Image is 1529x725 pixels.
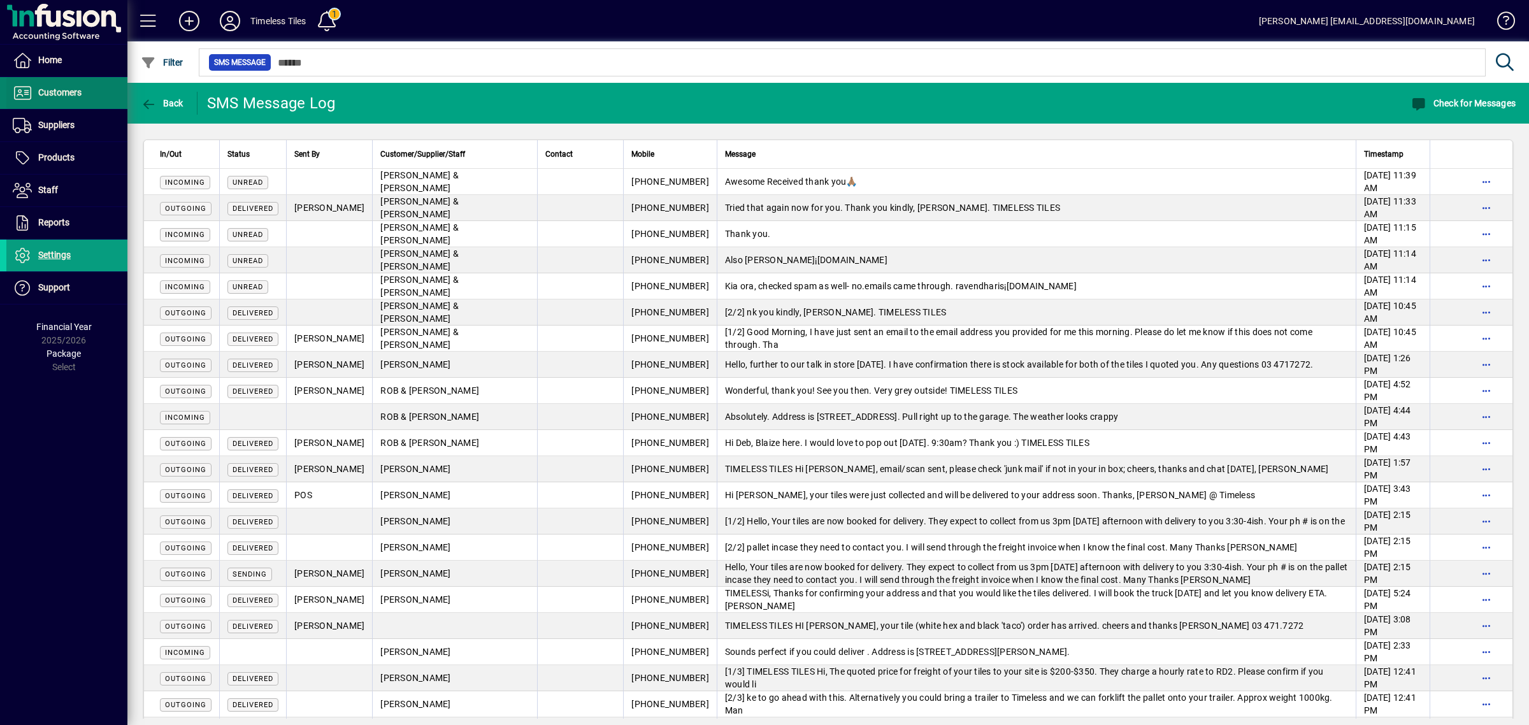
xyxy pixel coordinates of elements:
[207,93,336,113] div: SMS Message Log
[214,56,266,69] span: SMS Message
[6,272,127,304] a: Support
[717,299,1356,326] td: [2/2] nk you kindly, [PERSON_NAME]. TIMELESS TILES
[38,152,75,162] span: Products
[1356,247,1430,273] td: [DATE] 11:14 AM
[233,387,273,396] span: Delivered
[380,464,450,474] span: [PERSON_NAME]
[250,11,306,31] div: Timeless Tiles
[38,55,62,65] span: Home
[1356,273,1430,299] td: [DATE] 11:14 AM
[36,322,92,332] span: Financial Year
[1476,276,1497,296] button: More options
[545,147,573,161] span: Contact
[1476,197,1497,218] button: More options
[717,482,1356,508] td: Hi [PERSON_NAME], your tiles were just collected and will be delivered to your address soon. Than...
[165,492,206,500] span: OUTGOING
[631,176,709,187] span: [PHONE_NUMBER]
[1476,642,1497,662] button: More options
[233,440,273,448] span: Delivered
[631,621,709,631] span: [PHONE_NUMBER]
[380,490,450,500] span: [PERSON_NAME]
[1476,302,1497,322] button: More options
[1476,354,1497,375] button: More options
[631,542,709,552] span: [PHONE_NUMBER]
[1476,433,1497,453] button: More options
[38,282,70,292] span: Support
[1356,195,1430,221] td: [DATE] 11:33 AM
[631,203,709,213] span: [PHONE_NUMBER]
[1364,147,1403,161] span: Timestamp
[631,307,709,317] span: [PHONE_NUMBER]
[631,255,709,265] span: [PHONE_NUMBER]
[1356,691,1430,717] td: [DATE] 12:41 PM
[38,185,58,195] span: Staff
[38,250,71,260] span: Settings
[233,257,263,265] span: Unread
[380,275,459,298] span: [PERSON_NAME] & [PERSON_NAME]
[294,147,320,161] span: Sent By
[1364,147,1422,161] div: Timestamp
[717,456,1356,482] td: TIMELESS TILES Hi [PERSON_NAME], email/scan sent, please check 'junk mail' if not in your in box;...
[1356,169,1430,195] td: [DATE] 11:39 AM
[233,231,263,239] span: Unread
[717,352,1356,378] td: Hello, further to our talk in store [DATE]. I have confirmation there is stock available for both...
[717,535,1356,561] td: [2/2] pallet incase they need to contact you. I will send through the freight invoice when I know...
[1356,456,1430,482] td: [DATE] 1:57 PM
[38,87,82,97] span: Customers
[717,404,1356,430] td: Absolutely. Address is [STREET_ADDRESS]. Pull right up to the garage. The weather looks crappy
[631,147,654,161] span: Mobile
[1476,511,1497,531] button: More options
[294,490,312,500] span: POS
[1356,352,1430,378] td: [DATE] 1:26 PM
[6,175,127,206] a: Staff
[1356,378,1430,404] td: [DATE] 4:52 PM
[227,147,250,161] span: Status
[233,675,273,683] span: Delivered
[1411,98,1516,108] span: Check for Messages
[380,147,465,161] span: Customer/Supplier/Staff
[717,639,1356,665] td: Sounds perfect if you could deliver . Address is [STREET_ADDRESS][PERSON_NAME].
[294,621,364,631] span: [PERSON_NAME]
[1476,668,1497,688] button: More options
[165,309,206,317] span: OUTGOING
[294,438,364,448] span: [PERSON_NAME]
[717,508,1356,535] td: [1/2] Hello, Your tiles are now booked for delivery. They expect to collect from us 3pm [DATE] af...
[631,699,709,709] span: [PHONE_NUMBER]
[1356,613,1430,639] td: [DATE] 3:08 PM
[717,691,1356,717] td: [2/3] ke to go ahead with this. Alternatively you could bring a trailer to Timeless and we can fo...
[380,385,479,396] span: ROB & [PERSON_NAME]
[380,438,479,448] span: ROB & [PERSON_NAME]
[233,492,273,500] span: Delivered
[138,51,187,74] button: Filter
[165,361,206,370] span: OUTGOING
[717,221,1356,247] td: Thank you.
[233,335,273,343] span: Delivered
[165,649,205,657] span: INCOMING
[165,701,206,709] span: OUTGOING
[127,92,197,115] app-page-header-button: Back
[165,570,206,578] span: OUTGOING
[6,110,127,141] a: Suppliers
[294,464,364,474] span: [PERSON_NAME]
[294,359,364,370] span: [PERSON_NAME]
[233,544,273,552] span: Delivered
[717,430,1356,456] td: Hi Deb, Blaize here. I would love to pop out [DATE]. 9:30am? Thank you :) TIMELESS TILES
[165,387,206,396] span: OUTGOING
[165,205,206,213] span: OUTGOING
[1476,485,1497,505] button: More options
[380,301,459,324] span: [PERSON_NAME] & [PERSON_NAME]
[47,348,81,359] span: Package
[631,673,709,683] span: [PHONE_NUMBER]
[631,516,709,526] span: [PHONE_NUMBER]
[165,544,206,552] span: OUTGOING
[233,178,263,187] span: Unread
[210,10,250,32] button: Profile
[233,309,273,317] span: Delivered
[717,247,1356,273] td: Also [PERSON_NAME]¡[DOMAIN_NAME]
[380,673,450,683] span: [PERSON_NAME]
[631,281,709,291] span: [PHONE_NUMBER]
[6,45,127,76] a: Home
[294,568,364,578] span: [PERSON_NAME]
[1476,250,1497,270] button: More options
[1356,665,1430,691] td: [DATE] 12:41 PM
